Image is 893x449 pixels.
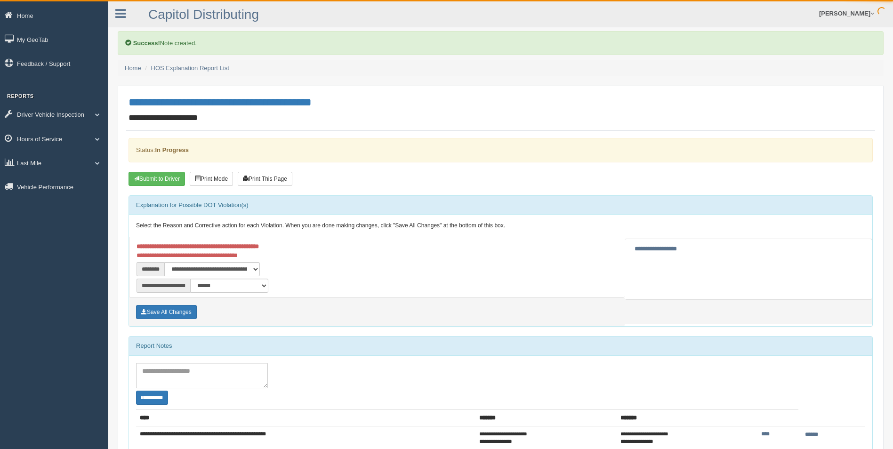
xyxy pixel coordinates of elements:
[136,305,197,319] button: Save
[118,31,884,55] div: Note created.
[129,196,872,215] div: Explanation for Possible DOT Violation(s)
[133,40,160,47] b: Success!
[148,7,259,22] a: Capitol Distributing
[238,172,292,186] button: Print This Page
[129,138,873,162] div: Status:
[129,172,185,186] button: Submit To Driver
[155,146,189,153] strong: In Progress
[125,64,141,72] a: Home
[136,391,168,405] button: Change Filter Options
[129,215,872,237] div: Select the Reason and Corrective action for each Violation. When you are done making changes, cli...
[129,337,872,355] div: Report Notes
[190,172,233,186] button: Print Mode
[151,64,229,72] a: HOS Explanation Report List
